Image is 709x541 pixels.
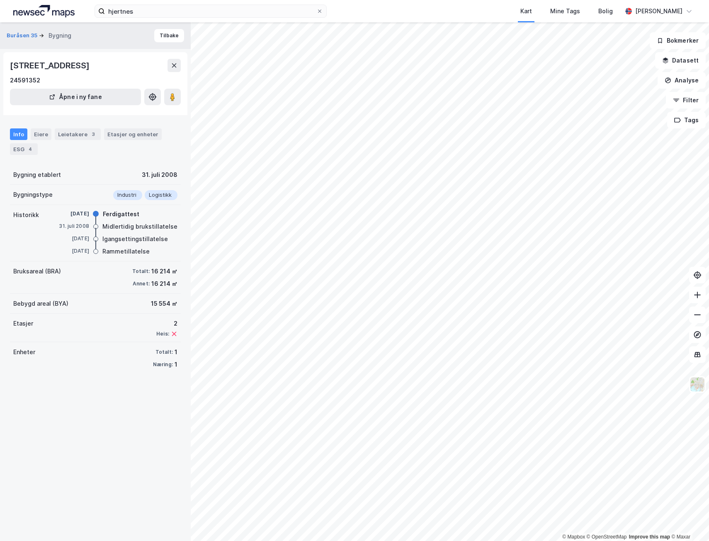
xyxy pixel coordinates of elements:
[666,92,706,109] button: Filter
[56,235,89,242] div: [DATE]
[562,534,585,540] a: Mapbox
[56,247,89,255] div: [DATE]
[667,112,706,128] button: Tags
[10,89,141,105] button: Åpne i ny fane
[13,319,33,328] div: Etasjer
[13,190,53,200] div: Bygningstype
[154,29,184,42] button: Tilbake
[655,52,706,69] button: Datasett
[13,347,35,357] div: Enheter
[668,501,709,541] iframe: Chat Widget
[7,31,39,40] button: Buråsen 35
[13,170,61,180] div: Bygning etablert
[690,377,705,392] img: Z
[156,319,177,328] div: 2
[13,5,75,17] img: logo.a4113a55bc3d86da70a041830d287a7e.svg
[102,222,177,232] div: Midlertidig brukstillatelse
[26,145,34,153] div: 4
[635,6,682,16] div: [PERSON_NAME]
[175,347,177,357] div: 1
[31,128,51,140] div: Eiere
[10,143,38,155] div: ESG
[520,6,532,16] div: Kart
[587,534,627,540] a: OpenStreetMap
[89,130,97,138] div: 3
[175,360,177,370] div: 1
[107,130,158,138] div: Etasjer og enheter
[658,72,706,89] button: Analyse
[151,279,177,289] div: 16 214 ㎡
[10,75,40,85] div: 24591352
[13,266,61,276] div: Bruksareal (BRA)
[103,209,139,219] div: Ferdigattest
[151,299,177,309] div: 15 554 ㎡
[56,210,89,217] div: [DATE]
[133,280,150,287] div: Annet:
[49,31,71,41] div: Bygning
[10,128,27,140] div: Info
[151,266,177,276] div: 16 214 ㎡
[105,5,316,17] input: Søk på adresse, matrikkel, gårdeiere, leietakere eller personer
[102,234,168,244] div: Igangsettingstillatelse
[56,222,89,230] div: 31. juli 2008
[132,268,150,275] div: Totalt:
[598,6,613,16] div: Bolig
[550,6,580,16] div: Mine Tags
[156,331,169,337] div: Heis:
[155,349,173,355] div: Totalt:
[13,299,68,309] div: Bebygd areal (BYA)
[629,534,670,540] a: Improve this map
[650,32,706,49] button: Bokmerker
[102,246,150,256] div: Rammetillatelse
[10,59,91,72] div: [STREET_ADDRESS]
[13,210,39,220] div: Historikk
[153,361,173,368] div: Næring:
[55,128,101,140] div: Leietakere
[142,170,177,180] div: 31. juli 2008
